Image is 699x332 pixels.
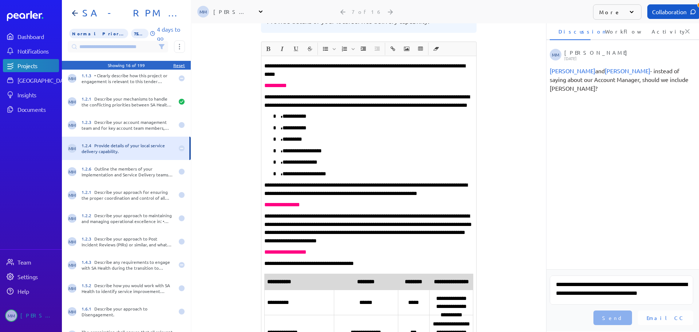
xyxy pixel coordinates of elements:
[82,142,174,154] div: Provide details of your local service delivery capability.
[108,62,145,68] div: Showing 16 of 199
[17,77,72,84] div: [GEOGRAPHIC_DATA]
[17,106,58,113] div: Documents
[157,25,185,42] p: 4 days to go
[82,119,174,131] div: Describe your account management team and for key account team members, please provide resumes an...
[7,11,59,21] a: Dashboard
[82,166,94,172] span: 1.2.6
[68,214,76,223] span: Michelle Manuel
[82,306,94,312] span: 1.6.1
[82,282,174,294] div: Describe how you would work with SA Health to identify service improvement opportunities. Include...
[79,7,179,19] h1: SA - RPM - Part B1
[564,56,691,60] p: [DATE]
[82,236,174,247] div: Describe your approach to Post Incident Reviews (PIRs) or similar, and what artefacts and informa...
[304,43,316,55] button: Strike through
[3,30,59,43] a: Dashboard
[173,62,185,68] div: Reset
[550,23,591,40] li: Discussion
[131,29,149,38] span: 75% of Questions Completed
[3,285,59,298] a: Help
[68,167,76,176] span: Michelle Manuel
[3,103,59,116] a: Documents
[319,43,332,55] button: Insert Unordered List
[3,74,59,87] a: [GEOGRAPHIC_DATA]
[17,288,58,295] div: Help
[338,43,356,55] span: Insert Ordered List
[602,314,623,321] span: Send
[387,43,399,55] button: Insert link
[68,237,76,246] span: Michelle Manuel
[386,43,399,55] span: Insert link
[82,212,94,218] span: 1.2.2
[5,309,17,322] span: Michelle Manuel
[82,96,174,108] div: Describe your mechanisms to handle the conflicting priorities between SA Health and those of othe...
[82,282,94,288] span: 1.5.2
[82,119,94,125] span: 1.2.3
[550,49,561,60] span: Michelle Manuel
[68,307,76,316] span: Michelle Manuel
[3,59,59,72] a: Projects
[17,33,58,40] div: Dashboard
[430,43,442,55] button: Clear Formatting
[290,43,302,55] button: Underline
[303,43,316,55] span: Strike through
[17,47,58,55] div: Notifications
[550,67,595,74] span: Adam Nabali
[82,236,94,242] span: 1.2.3
[357,43,370,55] button: Increase Indent
[17,91,58,98] div: Insights
[564,49,691,60] div: [PERSON_NAME]
[82,259,174,271] div: Describe any requirements to engage with SA Health during the transition to support period.
[262,43,275,55] button: Bold
[599,8,621,16] p: More
[68,97,76,106] span: Michelle Manuel
[596,23,637,40] li: Workflow
[414,43,427,55] button: Insert table
[82,96,94,102] span: 1.2.1
[68,121,76,129] span: Michelle Manuel
[430,43,443,55] span: Clear Formatting
[17,258,58,266] div: Team
[82,212,174,224] div: Describe your approach to maintaining and managing operational excellence in: • Service level com...
[593,310,632,325] button: Send
[17,273,58,280] div: Settings
[20,309,57,322] div: [PERSON_NAME]
[68,284,76,293] span: Michelle Manuel
[82,73,94,78] span: 1.1.3
[213,8,250,15] div: [PERSON_NAME]
[82,189,174,201] div: Describe your approach for ensuring the proper coordination and control of all changes/releases i...
[17,62,58,69] div: Projects
[68,144,76,153] span: Michelle Manuel
[647,314,684,321] span: Email CC
[82,73,174,84] div: • Clearly describe how this project or engagement is relevant to this tender process
[3,270,59,283] a: Settings
[605,67,650,74] span: Sam Blight
[68,74,76,83] span: Michelle Manuel
[69,29,128,38] span: Priority
[276,43,289,55] span: Italic
[82,259,94,265] span: 1.4.3
[3,306,59,325] a: MM[PERSON_NAME]
[352,8,382,15] div: 7 of 16
[197,6,209,17] span: Michelle Manuel
[3,255,59,269] a: Team
[3,88,59,101] a: Insights
[82,189,94,195] span: 1.2.1
[68,191,76,199] span: Michelle Manuel
[338,43,351,55] button: Insert Ordered List
[638,310,693,325] button: Email CC
[643,23,684,40] li: Activity
[82,306,174,317] div: Describe your approach to Disengagement.
[82,142,94,148] span: 1.2.4
[68,261,76,269] span: Michelle Manuel
[371,43,384,55] span: Decrease Indent
[3,44,59,58] a: Notifications
[82,166,174,177] div: Outline the members of your Implementation and Service Delivery teams and include brief outlines ...
[276,43,288,55] button: Italic
[289,43,303,55] span: Underline
[550,66,693,93] div: and - instead of saying about our Account Manager, should we include [PERSON_NAME]?
[400,43,413,55] button: Insert Image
